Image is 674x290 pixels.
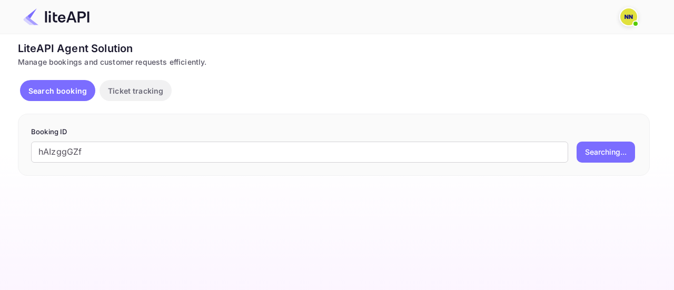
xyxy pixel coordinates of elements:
p: Booking ID [31,127,637,137]
img: LiteAPI Logo [23,8,90,25]
div: Manage bookings and customer requests efficiently. [18,56,650,67]
div: LiteAPI Agent Solution [18,41,650,56]
p: Ticket tracking [108,85,163,96]
button: Searching... [577,142,635,163]
img: N/A N/A [620,8,637,25]
p: Search booking [28,85,87,96]
input: Enter Booking ID (e.g., 63782194) [31,142,568,163]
